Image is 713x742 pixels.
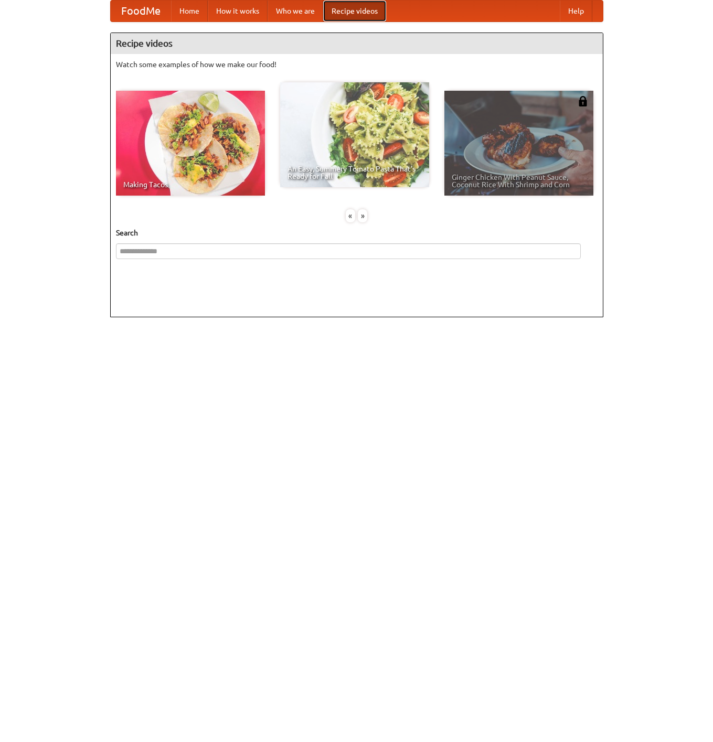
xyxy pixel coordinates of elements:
span: Making Tacos [123,181,258,188]
div: « [346,209,355,222]
p: Watch some examples of how we make our food! [116,59,598,70]
a: How it works [208,1,268,21]
a: Who we are [268,1,323,21]
a: Help [560,1,592,21]
div: » [358,209,367,222]
h5: Search [116,228,598,238]
a: An Easy, Summery Tomato Pasta That's Ready for Fall [280,82,429,187]
img: 483408.png [578,96,588,106]
span: An Easy, Summery Tomato Pasta That's Ready for Fall [288,165,422,180]
a: FoodMe [111,1,171,21]
a: Making Tacos [116,91,265,196]
a: Recipe videos [323,1,386,21]
h4: Recipe videos [111,33,603,54]
a: Home [171,1,208,21]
